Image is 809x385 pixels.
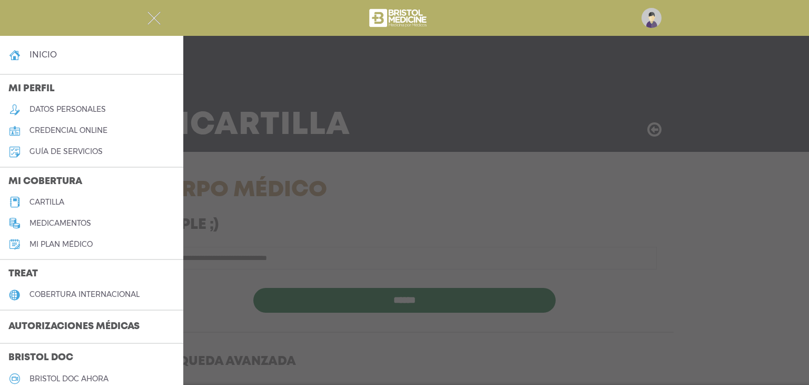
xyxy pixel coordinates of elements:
[29,374,108,383] h5: Bristol doc ahora
[29,105,106,114] h5: datos personales
[147,12,161,25] img: Cober_menu-close-white.svg
[29,50,57,60] h4: inicio
[29,290,140,299] h5: cobertura internacional
[29,219,91,228] h5: medicamentos
[29,198,64,207] h5: cartilla
[29,147,103,156] h5: guía de servicios
[29,240,93,249] h5: Mi plan médico
[642,8,662,28] img: profile-placeholder.svg
[29,126,107,135] h5: credencial online
[368,5,430,31] img: bristol-medicine-blanco.png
